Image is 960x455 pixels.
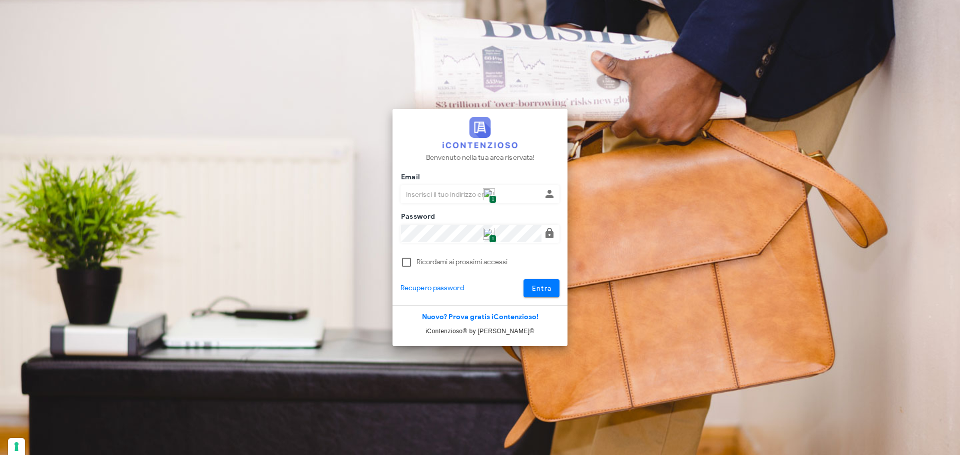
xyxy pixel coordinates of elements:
[416,257,559,267] label: Ricordami ai prossimi accessi
[523,279,560,297] button: Entra
[489,235,496,243] span: 1
[398,172,420,182] label: Email
[398,212,435,222] label: Password
[426,152,534,163] p: Benvenuto nella tua area riservata!
[531,284,552,293] span: Entra
[422,313,538,321] a: Nuovo? Prova gratis iContenzioso!
[489,195,496,204] span: 1
[8,438,25,455] button: Le tue preferenze relative al consenso per le tecnologie di tracciamento
[483,188,495,200] img: npw-badge-icon.svg
[483,228,495,240] img: npw-badge-icon.svg
[392,326,567,336] p: iContenzioso® by [PERSON_NAME]©
[401,186,541,203] input: Inserisci il tuo indirizzo email
[400,283,464,294] a: Recupero password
